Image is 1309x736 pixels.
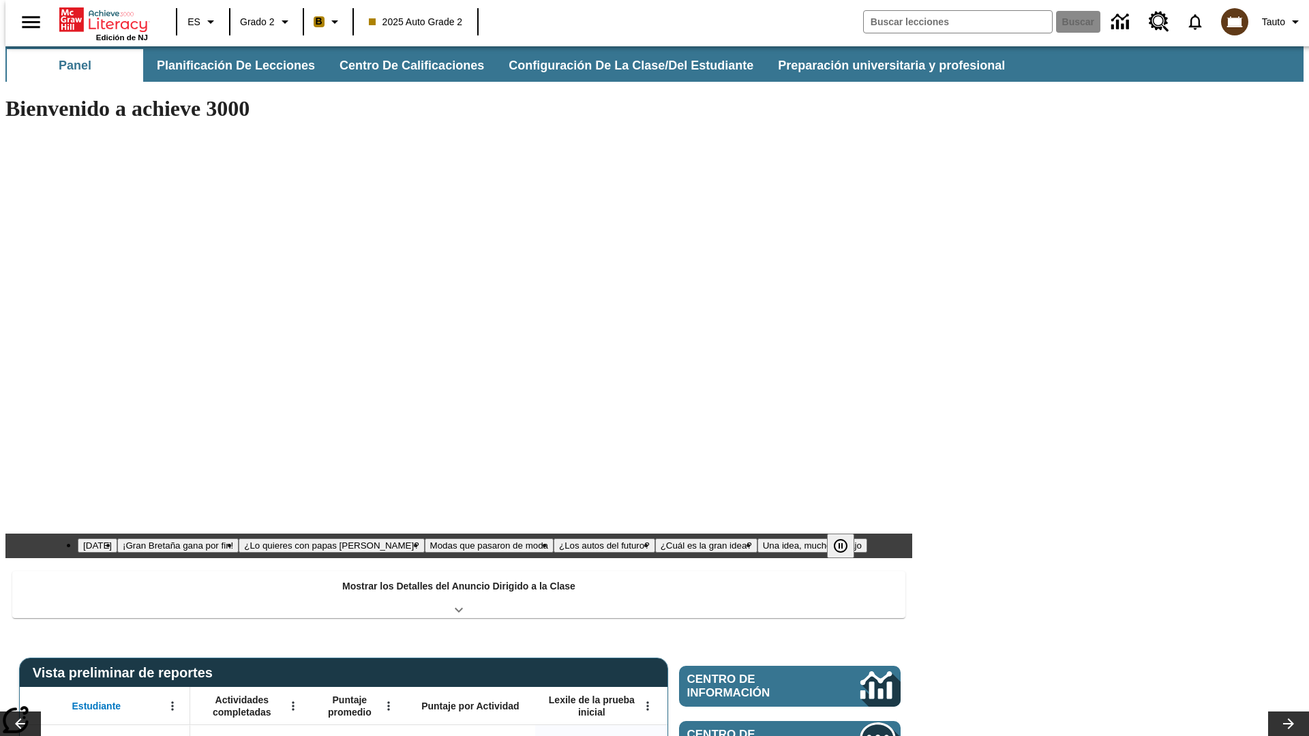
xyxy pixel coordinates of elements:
[117,538,239,553] button: Diapositiva 2 ¡Gran Bretaña gana por fin!
[425,538,554,553] button: Diapositiva 4 Modas que pasaron de moda
[687,673,815,700] span: Centro de información
[329,49,495,82] button: Centro de calificaciones
[7,49,143,82] button: Panel
[316,13,322,30] span: B
[12,571,905,618] div: Mostrar los Detalles del Anuncio Dirigido a la Clase
[1177,4,1213,40] a: Notificaciones
[554,538,655,553] button: Diapositiva 5 ¿Los autos del futuro?
[827,534,868,558] div: Pausar
[59,6,148,33] a: Portada
[827,534,854,558] button: Pausar
[1257,10,1309,34] button: Perfil/Configuración
[308,10,348,34] button: Boost El color de la clase es anaranjado claro. Cambiar el color de la clase.
[1268,711,1309,736] button: Carrusel de lecciones, seguir
[767,49,1016,82] button: Preparación universitaria y profesional
[864,11,1052,33] input: Buscar campo
[162,696,183,716] button: Abrir menú
[637,696,658,716] button: Abrir menú
[5,96,912,121] h1: Bienvenido a achieve 3000
[78,538,117,553] button: Diapositiva 1 Día del Trabajo
[5,49,1017,82] div: Subbarra de navegación
[5,46,1304,82] div: Subbarra de navegación
[59,5,148,42] div: Portada
[498,49,764,82] button: Configuración de la clase/del estudiante
[239,538,424,553] button: Diapositiva 3 ¿Lo quieres con papas fritas?
[146,49,326,82] button: Planificación de lecciones
[1103,3,1141,41] a: Centro de información
[542,694,642,718] span: Lexile de la prueba inicial
[757,538,867,553] button: Diapositiva 7 Una idea, mucho trabajo
[342,579,575,594] p: Mostrar los Detalles del Anuncio Dirigido a la Clase
[1213,4,1257,40] button: Escoja un nuevo avatar
[369,15,463,29] span: 2025 Auto Grade 2
[1262,15,1285,29] span: Tauto
[1221,8,1248,35] img: avatar image
[655,538,757,553] button: Diapositiva 6 ¿Cuál es la gran idea?
[421,700,519,712] span: Puntaje por Actividad
[240,15,275,29] span: Grado 2
[235,10,299,34] button: Grado: Grado 2, Elige un grado
[679,666,901,707] a: Centro de información
[317,694,382,718] span: Puntaje promedio
[181,10,225,34] button: Lenguaje: ES, Selecciona un idioma
[187,15,200,29] span: ES
[378,696,399,716] button: Abrir menú
[72,700,121,712] span: Estudiante
[283,696,303,716] button: Abrir menú
[33,665,220,681] span: Vista preliminar de reportes
[11,2,51,42] button: Abrir el menú lateral
[96,33,148,42] span: Edición de NJ
[1141,3,1177,40] a: Centro de recursos, Se abrirá en una pestaña nueva.
[197,694,287,718] span: Actividades completadas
